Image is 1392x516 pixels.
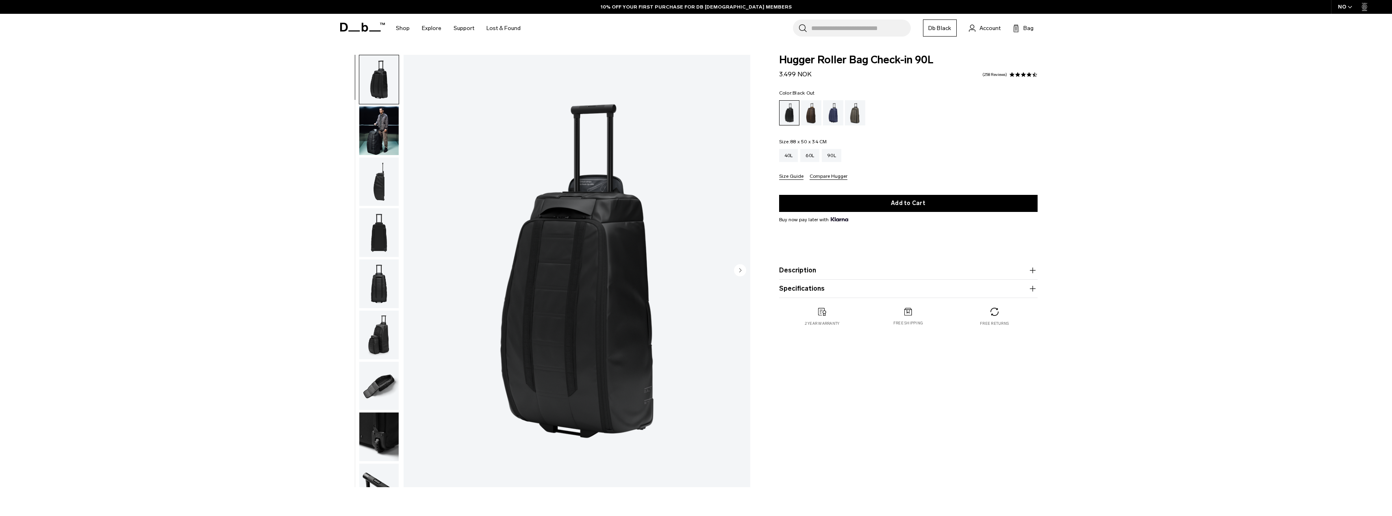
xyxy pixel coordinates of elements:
[359,208,399,257] img: Hugger Roller Bag Check-in 90L Black Out
[845,100,865,125] a: Forest Green
[359,157,399,207] button: Hugger Roller Bag Check-in 90L Black Out
[969,23,1001,33] a: Account
[823,100,843,125] a: Blue Hour
[982,73,1007,77] a: 258 reviews
[359,259,399,308] img: Hugger Roller Bag Check-in 90L Black Out
[359,106,399,155] button: Hugger Roller Bag Check-in 90L Black Out
[734,264,746,278] button: Next slide
[779,149,798,162] a: 40L
[979,24,1001,32] span: Account
[810,174,847,180] button: Compare Hugger
[404,55,750,487] li: 1 / 10
[800,149,819,162] a: 60L
[359,412,399,461] img: Hugger Roller Bag Check-in 90L Black Out
[359,208,399,257] button: Hugger Roller Bag Check-in 90L Black Out
[359,259,399,309] button: Hugger Roller Bag Check-in 90L Black Out
[359,55,399,104] img: Hugger Roller Bag Check-in 90L Black Out
[359,106,399,155] img: Hugger Roller Bag Check-in 90L Black Out
[779,284,1038,294] button: Specifications
[1023,24,1034,32] span: Bag
[359,310,399,360] button: Hugger Roller Bag Check-in 90L Black Out
[1013,23,1034,33] button: Bag
[779,195,1038,212] button: Add to Cart
[779,100,799,125] a: Black Out
[822,149,841,162] a: 90L
[422,14,441,43] a: Explore
[779,91,815,95] legend: Color:
[793,90,814,96] span: Black Out
[805,321,840,326] p: 2 year warranty
[779,139,827,144] legend: Size:
[390,14,527,43] nav: Main Navigation
[831,217,848,221] img: {"height" => 20, "alt" => "Klarna"}
[980,321,1009,326] p: Free returns
[779,216,848,223] span: Buy now pay later with
[779,55,1038,65] span: Hugger Roller Bag Check-in 90L
[779,174,803,180] button: Size Guide
[779,70,812,78] span: 3.499 NOK
[404,55,750,487] img: Hugger Roller Bag Check-in 90L Black Out
[359,311,399,359] img: Hugger Roller Bag Check-in 90L Black Out
[359,362,399,410] img: Hugger Roller Bag Check-in 90L Black Out
[359,464,399,512] img: Hugger Roller Bag Check-in 90L Black Out
[486,14,521,43] a: Lost & Found
[454,14,474,43] a: Support
[601,3,792,11] a: 10% OFF YOUR FIRST PURCHASE FOR DB [DEMOGRAPHIC_DATA] MEMBERS
[359,158,399,206] img: Hugger Roller Bag Check-in 90L Black Out
[801,100,821,125] a: Espresso
[893,320,923,326] p: Free shipping
[779,266,1038,275] button: Description
[923,19,957,37] a: Db Black
[790,139,827,145] span: 88 x 50 x 34 CM
[396,14,410,43] a: Shop
[359,412,399,462] button: Hugger Roller Bag Check-in 90L Black Out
